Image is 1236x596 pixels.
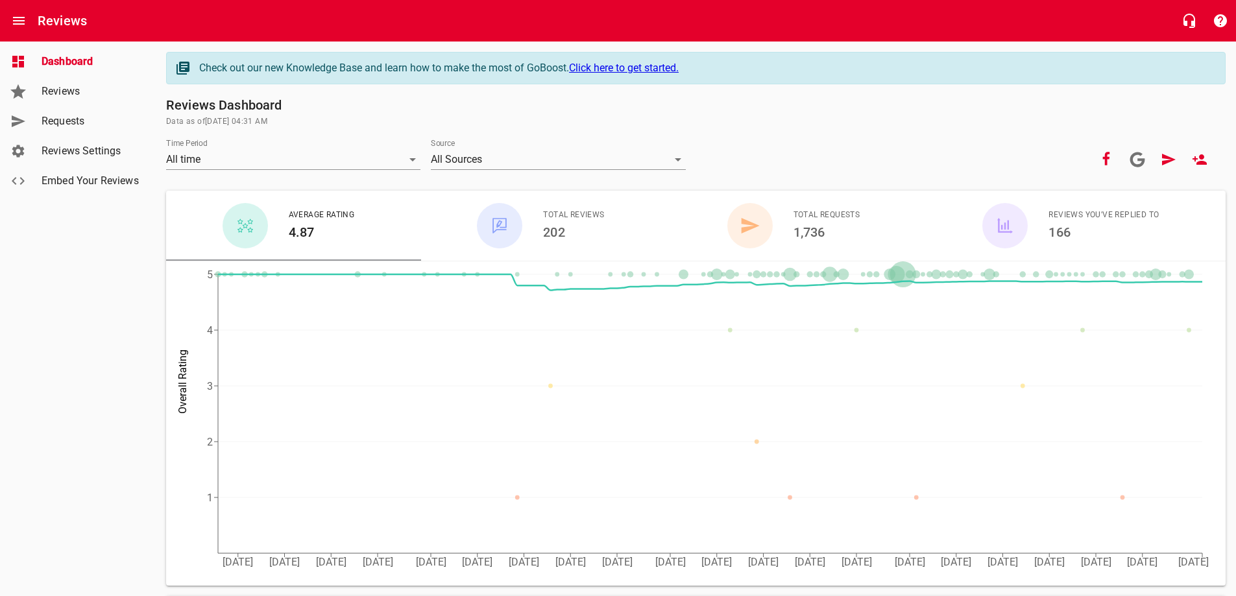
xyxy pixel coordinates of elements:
a: New User [1184,144,1215,175]
div: Check out our new Knowledge Base and learn how to make the most of GoBoost. [199,60,1212,76]
tspan: [DATE] [1178,556,1209,568]
tspan: 4 [207,324,213,337]
span: Average Rating [289,209,355,222]
tspan: 3 [207,380,213,392]
span: Total Reviews [543,209,604,222]
h6: Reviews Dashboard [166,95,1226,115]
h6: 4.87 [289,222,355,243]
span: Total Requests [794,209,860,222]
tspan: [DATE] [1081,556,1111,568]
tspan: [DATE] [462,556,492,568]
h6: 202 [543,222,604,243]
tspan: [DATE] [316,556,346,568]
tspan: [DATE] [1127,556,1157,568]
button: Live Chat [1174,5,1205,36]
span: Embed Your Reviews [42,173,140,189]
tspan: [DATE] [842,556,872,568]
span: Data as of [DATE] 04:31 AM [166,115,1226,128]
span: Reviews Settings [42,143,140,159]
tspan: [DATE] [363,556,393,568]
a: Request Review [1153,144,1184,175]
tspan: [DATE] [602,556,633,568]
tspan: 2 [207,436,213,448]
span: Reviews You've Replied To [1048,209,1159,222]
tspan: [DATE] [795,556,825,568]
tspan: 5 [207,268,213,281]
tspan: [DATE] [748,556,779,568]
tspan: [DATE] [895,556,925,568]
tspan: Overall Rating [176,350,189,414]
tspan: [DATE] [223,556,253,568]
h6: 1,736 [794,222,860,243]
a: Connect your Google account [1122,144,1153,175]
h6: 166 [1048,222,1159,243]
button: Open drawer [3,5,34,36]
span: Dashboard [42,54,140,69]
button: Your Facebook account is connected [1091,144,1122,175]
tspan: [DATE] [509,556,539,568]
a: Click here to get started. [569,62,679,74]
h6: Reviews [38,10,87,31]
tspan: [DATE] [269,556,300,568]
label: Time Period [166,139,208,147]
tspan: [DATE] [988,556,1018,568]
tspan: [DATE] [701,556,732,568]
tspan: [DATE] [941,556,971,568]
tspan: [DATE] [555,556,586,568]
div: All Sources [431,149,685,170]
button: Support Portal [1205,5,1236,36]
tspan: [DATE] [1034,556,1065,568]
tspan: 1 [207,492,213,504]
span: Requests [42,113,140,129]
tspan: [DATE] [655,556,686,568]
div: All time [166,149,420,170]
tspan: [DATE] [416,556,446,568]
label: Source [431,139,455,147]
span: Reviews [42,84,140,99]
